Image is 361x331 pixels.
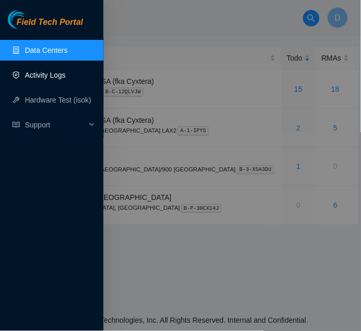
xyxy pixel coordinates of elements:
a: Activity Logs [25,71,66,79]
a: Hardware Test (isok) [25,96,91,104]
span: Support [25,114,86,135]
span: Field Tech Portal [17,18,83,27]
span: read [12,121,20,128]
a: Data Centers [25,46,67,54]
a: Akamai TechnologiesField Tech Portal [8,19,83,32]
img: Akamai Technologies [8,10,52,28]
